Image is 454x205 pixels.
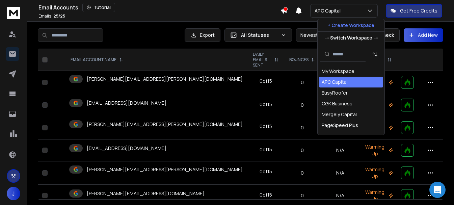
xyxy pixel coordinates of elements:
[87,76,243,82] p: [PERSON_NAME][EMAIL_ADDRESS][PERSON_NAME][DOMAIN_NAME]
[7,187,20,200] button: J
[71,57,123,62] div: EMAIL ACCOUNT NAME
[288,170,317,176] p: 0
[260,78,272,84] div: 0 of 15
[38,14,65,19] p: Emails :
[364,189,393,202] p: Warming Up
[296,28,340,42] button: Newest
[87,100,166,106] p: [EMAIL_ADDRESS][DOMAIN_NAME]
[429,182,446,198] div: Open Intercom Messenger
[400,7,437,14] p: Get Free Credits
[318,19,384,31] button: + Create Workspace
[368,48,382,61] button: Sort by Sort A-Z
[260,146,272,153] div: 0 of 15
[288,79,317,86] p: 0
[87,145,166,152] p: [EMAIL_ADDRESS][DOMAIN_NAME]
[253,52,272,68] p: DAILY EMAILS SENT
[87,166,243,173] p: [PERSON_NAME][EMAIL_ADDRESS][PERSON_NAME][DOMAIN_NAME]
[82,3,115,12] button: Tutorial
[260,101,272,108] div: 0 of 15
[322,111,357,118] div: Mergely Capital
[315,7,343,14] p: APC Capital
[404,28,443,42] button: Add New
[322,79,348,85] div: APC Capital
[328,22,374,29] p: + Create Workspace
[288,124,317,131] p: 0
[386,4,442,18] button: Get Free Credits
[260,168,272,175] div: 0 of 15
[289,57,309,62] p: BOUNCES
[288,102,317,108] p: 0
[260,191,272,198] div: 0 of 15
[38,3,281,12] div: Email Accounts
[87,121,243,128] p: [PERSON_NAME][EMAIL_ADDRESS][PERSON_NAME][DOMAIN_NAME]
[321,161,359,185] td: N/A
[241,32,278,39] p: All Statuses
[364,166,393,180] p: Warming Up
[288,147,317,154] p: 0
[321,139,359,161] td: N/A
[322,89,348,96] div: BusyRoofer
[364,144,393,157] p: Warming Up
[260,123,272,130] div: 0 of 15
[53,13,65,19] span: 25 / 25
[322,68,354,75] div: My Workspace
[288,192,317,199] p: 0
[322,122,358,129] div: PageSpeed Plus
[324,34,378,41] p: --- Switch Workspace ---
[322,133,369,139] div: TM Business Brokers
[87,190,205,197] p: [PERSON_NAME][EMAIL_ADDRESS][DOMAIN_NAME]
[185,28,220,42] button: Export
[322,100,352,107] div: CGK Business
